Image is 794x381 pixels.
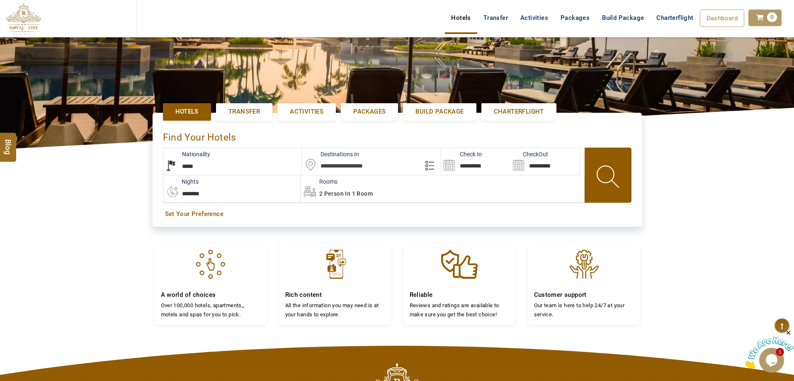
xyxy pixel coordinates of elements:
[353,107,386,116] span: Packages
[161,291,260,299] h4: A world of choices
[163,177,199,186] label: nights
[285,301,385,319] p: All the information you may need is at your hands to explore.
[319,190,373,197] span: 2 Person in 1 Room
[510,148,580,175] input: Search
[481,103,556,120] a: Charterflight
[175,107,199,116] span: Hotels
[403,103,476,120] a: Build Package
[161,301,260,319] p: Over 100,000 hotels, apartments,, motels and spas for you to pick.
[302,150,359,158] label: Destinations In
[228,107,260,116] span: Transfer
[410,291,509,299] h4: Reliable
[290,107,323,116] span: Activities
[441,148,510,175] input: Search
[656,14,693,22] span: Charterflight
[415,107,464,116] span: Build Package
[514,10,554,26] a: Activities
[494,107,544,116] span: Charterflight
[510,150,548,158] label: CheckOut
[767,12,777,22] span: 0
[216,103,272,120] a: Transfer
[3,139,14,146] span: Blog
[165,210,629,218] a: Set Your Preference
[341,103,398,120] a: Packages
[477,10,514,26] a: Transfer
[707,15,738,22] span: Dashboard
[6,3,41,35] img: The Royal Line Holidays
[748,10,782,26] a: 0
[743,329,794,369] iframe: chat widget
[285,291,385,299] h4: Rich content
[445,10,477,26] a: Hotels
[301,177,338,186] label: Rooms
[534,291,634,299] h4: Customer support
[534,301,634,319] p: Our team is here to help 24/7 at your service.
[163,103,211,120] a: Hotels
[650,10,699,26] a: Charterflight
[163,123,631,148] div: Find Your Hotels
[277,103,336,120] a: Activities
[596,10,650,26] a: Build Package
[163,150,210,158] label: Nationality
[554,10,596,26] a: Packages
[410,301,509,319] p: Reviews and ratings are available to make sure you get the best choice!
[441,150,482,158] label: Check In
